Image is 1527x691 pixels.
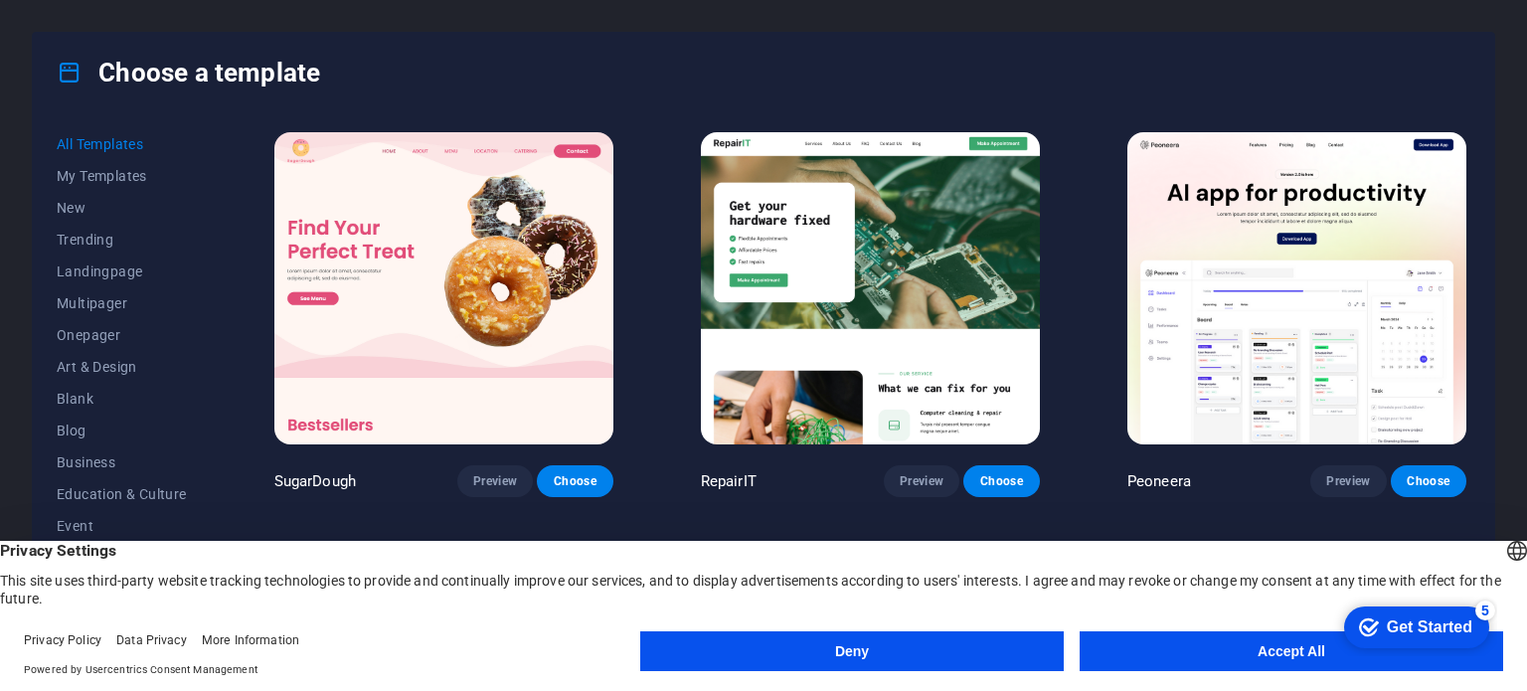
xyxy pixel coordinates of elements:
div: Get Started 5 items remaining, 0% complete [16,10,161,52]
span: Event [57,518,187,534]
span: Onepager [57,327,187,343]
span: Choose [979,473,1023,489]
span: Art & Design [57,359,187,375]
span: Blog [57,423,187,438]
button: Blog [57,415,187,446]
p: Peoneera [1127,471,1191,491]
span: Preview [900,473,943,489]
button: Art & Design [57,351,187,383]
button: Event [57,510,187,542]
span: Preview [1326,473,1370,489]
span: Blank [57,391,187,407]
button: Trending [57,224,187,256]
p: SugarDough [274,471,356,491]
button: Onepager [57,319,187,351]
span: Choose [1407,473,1450,489]
span: Trending [57,232,187,248]
span: Education & Culture [57,486,187,502]
button: Multipager [57,287,187,319]
span: All Templates [57,136,187,152]
div: Get Started [59,22,144,40]
button: Preview [1310,465,1386,497]
button: My Templates [57,160,187,192]
button: All Templates [57,128,187,160]
img: SugarDough [274,132,613,444]
span: Business [57,454,187,470]
span: My Templates [57,168,187,184]
h4: Choose a template [57,57,320,88]
span: Preview [473,473,517,489]
button: New [57,192,187,224]
img: RepairIT [701,132,1040,444]
button: Choose [963,465,1039,497]
button: Business [57,446,187,478]
img: Peoneera [1127,132,1466,444]
button: Education & Culture [57,478,187,510]
button: Choose [1391,465,1466,497]
button: Preview [457,465,533,497]
button: Preview [884,465,959,497]
span: New [57,200,187,216]
div: 5 [147,4,167,24]
span: Choose [553,473,596,489]
button: Landingpage [57,256,187,287]
button: Blank [57,383,187,415]
button: Choose [537,465,612,497]
span: Landingpage [57,263,187,279]
p: RepairIT [701,471,757,491]
span: Multipager [57,295,187,311]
